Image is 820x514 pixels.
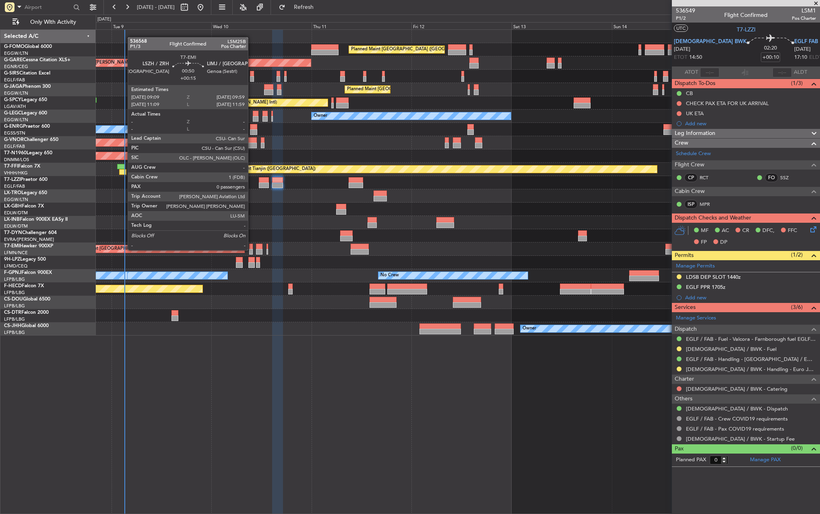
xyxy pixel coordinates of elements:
span: Leg Information [675,129,715,138]
div: Fri 12 [411,22,512,29]
span: LX-INB [4,217,20,222]
a: [DEMOGRAPHIC_DATA] / BWK - Catering [686,385,787,392]
span: LX-GBH [4,204,22,209]
a: DNMM/LOS [4,157,29,163]
span: LX-TRO [4,191,21,195]
input: --:-- [700,68,719,77]
a: CS-JHHGlobal 6000 [4,323,49,328]
span: (3/6) [791,303,803,311]
div: Owner [523,323,536,335]
a: Manage Permits [676,262,715,270]
span: P1/2 [676,15,695,22]
a: LX-TROLegacy 650 [4,191,47,195]
a: Manage PAX [750,456,781,464]
span: G-FOMO [4,44,25,49]
span: LSM1 [792,6,816,15]
a: EGGW/LTN [4,197,28,203]
a: EGLF/FAB [4,143,25,149]
a: EGLF/FAB [4,183,25,189]
span: Crew [675,139,688,148]
div: CB [686,90,693,97]
span: Dispatch Checks and Weather [675,213,751,223]
span: Others [675,394,692,404]
div: Owner [143,176,156,189]
span: DFC, [762,227,775,235]
div: Unplanned Maint [GEOGRAPHIC_DATA] ([PERSON_NAME] Intl) [147,97,277,109]
a: LFMD/CEQ [4,263,27,269]
span: T7-N1960 [4,151,27,155]
span: AC [722,227,729,235]
span: Services [675,303,696,312]
span: Dispatch To-Dos [675,79,715,88]
a: MPR [700,201,718,208]
a: EGLF / FAB - Fuel - Valcora - Farnborough fuel EGLF / FAB [686,336,816,342]
a: CS-DTRFalcon 2000 [4,310,49,315]
a: [DEMOGRAPHIC_DATA] / BWK - Dispatch [686,405,788,412]
span: [DATE] [794,46,811,54]
a: [DEMOGRAPHIC_DATA] / BWK - Fuel [686,346,777,352]
a: G-GARECessna Citation XLS+ [4,58,70,62]
span: CS-DOU [4,297,23,302]
span: T7-LZZI [737,25,756,34]
span: FP [701,238,707,247]
div: Planned Maint [GEOGRAPHIC_DATA] ([GEOGRAPHIC_DATA]) [347,83,474,95]
div: LDSB DEP SLOT 1440z [686,274,741,280]
span: G-SIRS [4,71,19,76]
span: DP [720,238,727,247]
div: Planned Maint [GEOGRAPHIC_DATA] ([GEOGRAPHIC_DATA]) [351,44,478,56]
div: EGLF PPR 1705z [686,284,725,290]
a: 9H-LPZLegacy 500 [4,257,46,262]
a: EGGW/LTN [4,50,28,56]
div: Planned Maint Tianjin ([GEOGRAPHIC_DATA]) [222,163,316,175]
span: CR [742,227,749,235]
a: G-SIRSCitation Excel [4,71,50,76]
span: T7-FFI [4,164,18,169]
span: G-GARE [4,58,23,62]
a: [DEMOGRAPHIC_DATA] / BWK - Startup Fee [686,435,795,442]
span: [DEMOGRAPHIC_DATA] BWK [674,38,747,46]
div: Add new [685,120,816,127]
span: ATOT [685,68,698,77]
span: 02:20 [764,44,777,52]
div: UK ETA [686,110,704,117]
span: Only With Activity [21,19,85,25]
div: Wed 10 [211,22,312,29]
div: Flight Confirmed [724,11,768,19]
div: Planned Maint [GEOGRAPHIC_DATA] [69,243,146,255]
a: G-LEGCLegacy 600 [4,111,47,116]
a: T7-LZZIPraetor 600 [4,177,48,182]
span: G-SPCY [4,97,21,102]
span: G-ENRG [4,124,23,129]
a: T7-FFIFalcon 7X [4,164,40,169]
a: LFPB/LBG [4,276,25,282]
div: Tue 9 [112,22,212,29]
div: Owner [314,110,327,122]
a: EGLF / FAB - Handling - [GEOGRAPHIC_DATA] / EGLF / FAB [686,356,816,363]
div: Sat 13 [512,22,612,29]
span: 17:10 [794,54,807,62]
a: G-VNORChallenger 650 [4,137,58,142]
span: 14:50 [689,54,702,62]
span: CS-DTR [4,310,21,315]
div: CHECK PAX ETA FOR UK ARRIVAL [686,100,769,107]
a: LFMN/NCE [4,250,28,256]
a: RCT [700,174,718,181]
a: LFPB/LBG [4,316,25,322]
a: VHHH/HKG [4,170,28,176]
a: G-SPCYLegacy 650 [4,97,47,102]
span: [DATE] [674,46,690,54]
span: T7-EMI [4,244,20,249]
a: LFPB/LBG [4,330,25,336]
button: Only With Activity [9,16,87,29]
span: F-GPNJ [4,270,21,275]
a: G-FOMOGlobal 6000 [4,44,52,49]
div: No Crew [380,269,399,282]
button: Refresh [275,1,323,14]
a: LFPB/LBG [4,290,25,296]
span: MF [701,227,708,235]
span: (1/2) [791,251,803,259]
span: Permits [675,251,694,260]
a: [DEMOGRAPHIC_DATA] / BWK - Handling - Euro Jet [DEMOGRAPHIC_DATA] / BWK [686,366,816,373]
a: EDLW/DTM [4,210,28,216]
a: EGLF / FAB - Pax COVID19 requirements [686,425,784,432]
